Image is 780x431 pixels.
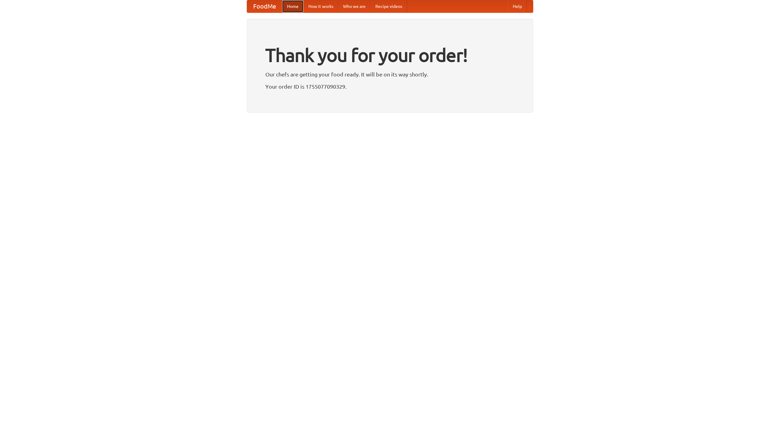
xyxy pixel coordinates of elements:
[508,0,527,12] a: Help
[265,41,515,70] h1: Thank you for your order!
[303,0,338,12] a: How it works
[370,0,407,12] a: Recipe videos
[265,70,515,79] p: Our chefs are getting your food ready. It will be on its way shortly.
[265,82,515,91] p: Your order ID is 1755077090329.
[282,0,303,12] a: Home
[338,0,370,12] a: Who we are
[247,0,282,12] a: FoodMe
